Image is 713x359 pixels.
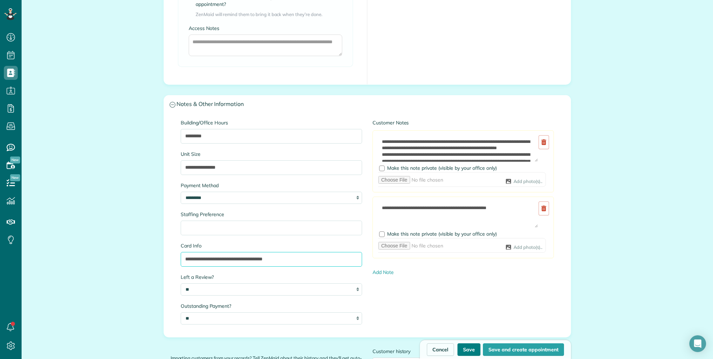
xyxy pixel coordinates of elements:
label: Customer history [373,348,571,355]
label: Unit Size [181,151,362,158]
label: Customer Notes [373,119,554,126]
div: Open Intercom Messenger [689,335,706,352]
a: Add Note [373,269,394,275]
label: Card Info [181,242,362,249]
a: Notes & Other Information [164,96,571,113]
label: Payment Method [181,182,362,189]
span: Make this note private (visible by your office only) [387,165,497,171]
span: New [10,174,20,181]
button: Save and create appointment [483,343,564,356]
label: Staffing Preference [181,211,362,218]
span: ZenMaid will remind them to bring it back when they’re done. [196,11,342,18]
a: Cancel [427,343,454,356]
label: Left a Review? [181,274,362,281]
label: Outstanding Payment? [181,303,362,310]
span: Make this note private (visible by your office only) [387,231,497,237]
label: Access Notes [189,25,342,32]
button: Save [457,343,480,356]
span: New [10,156,20,163]
label: Building/Office Hours [181,119,362,126]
